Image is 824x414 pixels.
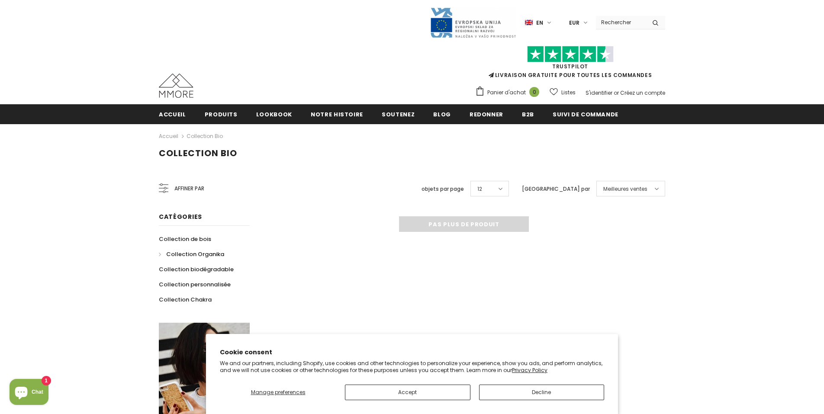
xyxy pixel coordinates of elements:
a: Collection biodégradable [159,262,234,277]
button: Decline [479,385,605,400]
span: Affiner par [174,184,204,193]
a: Collection Chakra [159,292,212,307]
img: Javni Razpis [430,7,516,39]
a: Collection Bio [187,132,223,140]
button: Accept [345,385,470,400]
span: EUR [569,19,579,27]
span: Lookbook [256,110,292,119]
h2: Cookie consent [220,348,604,357]
span: Meilleures ventes [603,185,647,193]
span: Blog [433,110,451,119]
span: Suivi de commande [553,110,618,119]
a: Blog [433,104,451,124]
span: Collection Bio [159,147,237,159]
a: S'identifier [586,89,612,96]
a: Listes [550,85,576,100]
a: Créez un compte [620,89,665,96]
a: Accueil [159,131,178,141]
a: soutenez [382,104,415,124]
a: TrustPilot [552,63,588,70]
a: Collection Organika [159,247,224,262]
a: B2B [522,104,534,124]
a: Collection de bois [159,231,211,247]
button: Manage preferences [220,385,336,400]
span: LIVRAISON GRATUITE POUR TOUTES LES COMMANDES [475,50,665,79]
span: Produits [205,110,238,119]
span: or [614,89,619,96]
img: Faites confiance aux étoiles pilotes [527,46,614,63]
span: Collection Chakra [159,295,212,304]
a: Javni Razpis [430,19,516,26]
span: Panier d'achat [487,88,526,97]
span: Redonner [470,110,503,119]
a: Lookbook [256,104,292,124]
a: Panier d'achat 0 [475,86,544,99]
span: Catégories [159,212,202,221]
inbox-online-store-chat: Shopify online store chat [7,379,51,407]
label: objets par page [422,185,464,193]
span: Collection biodégradable [159,265,234,273]
span: 12 [477,185,482,193]
span: en [536,19,543,27]
a: Redonner [470,104,503,124]
span: Listes [561,88,576,97]
span: Collection personnalisée [159,280,231,289]
p: We and our partners, including Shopify, use cookies and other technologies to personalize your ex... [220,360,604,373]
a: Notre histoire [311,104,363,124]
span: soutenez [382,110,415,119]
a: Accueil [159,104,186,124]
span: Accueil [159,110,186,119]
a: Privacy Policy [512,366,547,374]
span: Collection de bois [159,235,211,243]
img: i-lang-1.png [525,19,533,26]
a: Suivi de commande [553,104,618,124]
span: Manage preferences [251,388,306,396]
a: Produits [205,104,238,124]
img: Cas MMORE [159,74,193,98]
span: Collection Organika [166,250,224,258]
span: 0 [529,87,539,97]
a: Collection personnalisée [159,277,231,292]
label: [GEOGRAPHIC_DATA] par [522,185,590,193]
span: B2B [522,110,534,119]
span: Notre histoire [311,110,363,119]
input: Search Site [596,16,646,29]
